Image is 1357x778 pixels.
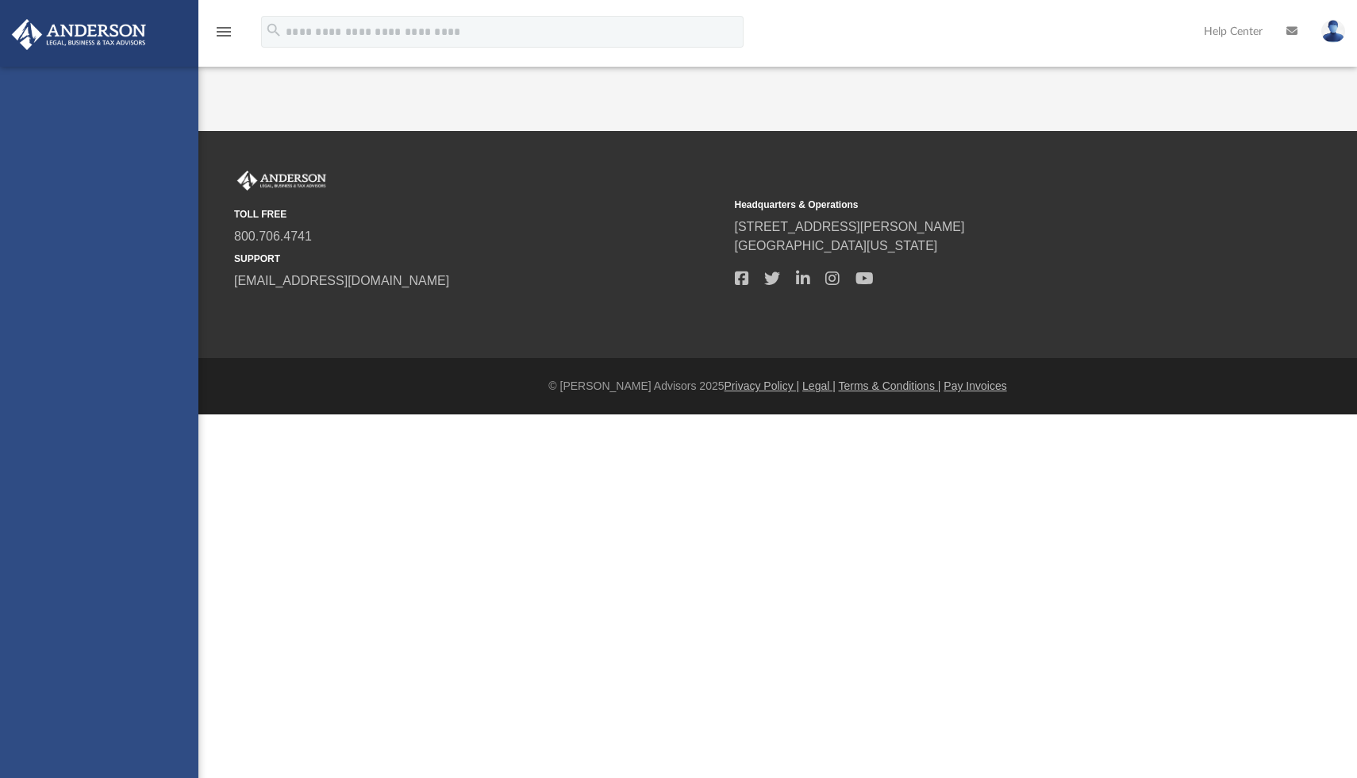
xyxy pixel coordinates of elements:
[234,229,312,243] a: 800.706.4741
[214,30,233,41] a: menu
[1321,20,1345,43] img: User Pic
[234,207,724,221] small: TOLL FREE
[265,21,283,39] i: search
[234,252,724,266] small: SUPPORT
[944,379,1006,392] a: Pay Invoices
[735,239,938,252] a: [GEOGRAPHIC_DATA][US_STATE]
[802,379,836,392] a: Legal |
[198,378,1357,395] div: © [PERSON_NAME] Advisors 2025
[839,379,941,392] a: Terms & Conditions |
[234,171,329,191] img: Anderson Advisors Platinum Portal
[214,22,233,41] i: menu
[234,274,449,287] a: [EMAIL_ADDRESS][DOMAIN_NAME]
[735,198,1224,212] small: Headquarters & Operations
[735,220,965,233] a: [STREET_ADDRESS][PERSON_NAME]
[725,379,800,392] a: Privacy Policy |
[7,19,151,50] img: Anderson Advisors Platinum Portal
